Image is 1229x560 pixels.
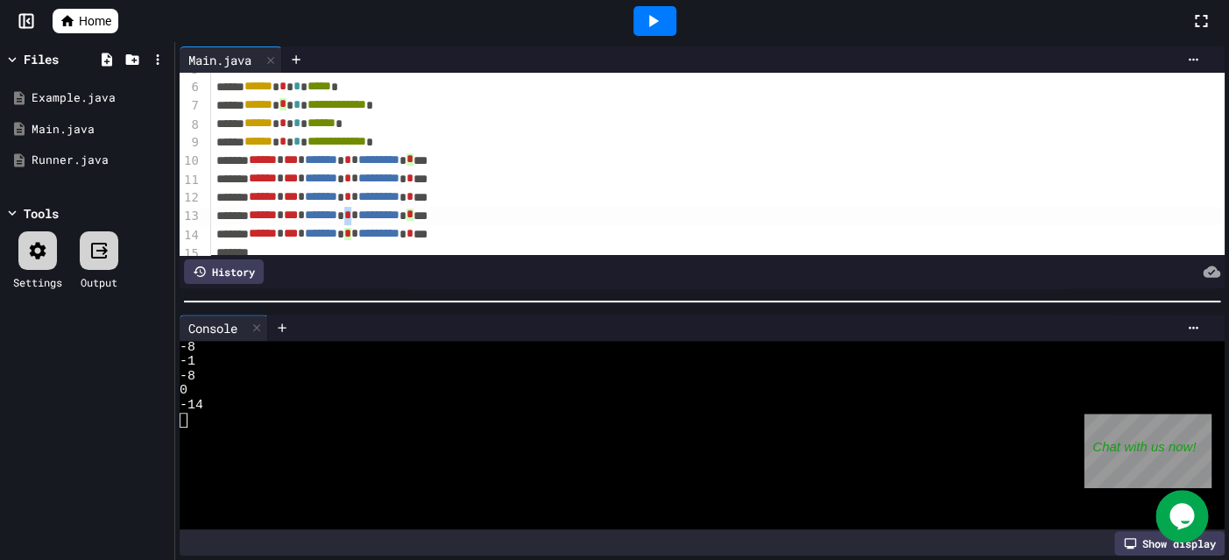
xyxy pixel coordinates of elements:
[180,384,187,399] span: 0
[24,204,59,223] div: Tools
[180,152,201,172] div: 10
[180,208,201,227] div: 13
[180,315,268,341] div: Console
[180,227,201,246] div: 14
[180,355,195,370] span: -1
[180,319,246,337] div: Console
[79,12,111,30] span: Home
[32,152,168,169] div: Runner.java
[180,370,195,385] span: -8
[180,46,282,73] div: Main.java
[180,399,203,414] span: -14
[32,121,168,138] div: Main.java
[180,97,201,117] div: 7
[81,274,117,290] div: Output
[180,51,260,69] div: Main.java
[180,189,201,208] div: 12
[180,117,201,135] div: 8
[180,172,201,190] div: 11
[180,79,201,97] div: 6
[1155,490,1211,542] iframe: chat widget
[32,89,168,107] div: Example.java
[13,274,62,290] div: Settings
[180,341,195,356] span: -8
[184,259,264,284] div: History
[1114,531,1225,556] div: Show display
[180,245,201,263] div: 15
[1084,414,1211,488] iframe: chat widget
[24,50,59,68] div: Files
[180,134,201,152] div: 9
[53,9,118,33] a: Home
